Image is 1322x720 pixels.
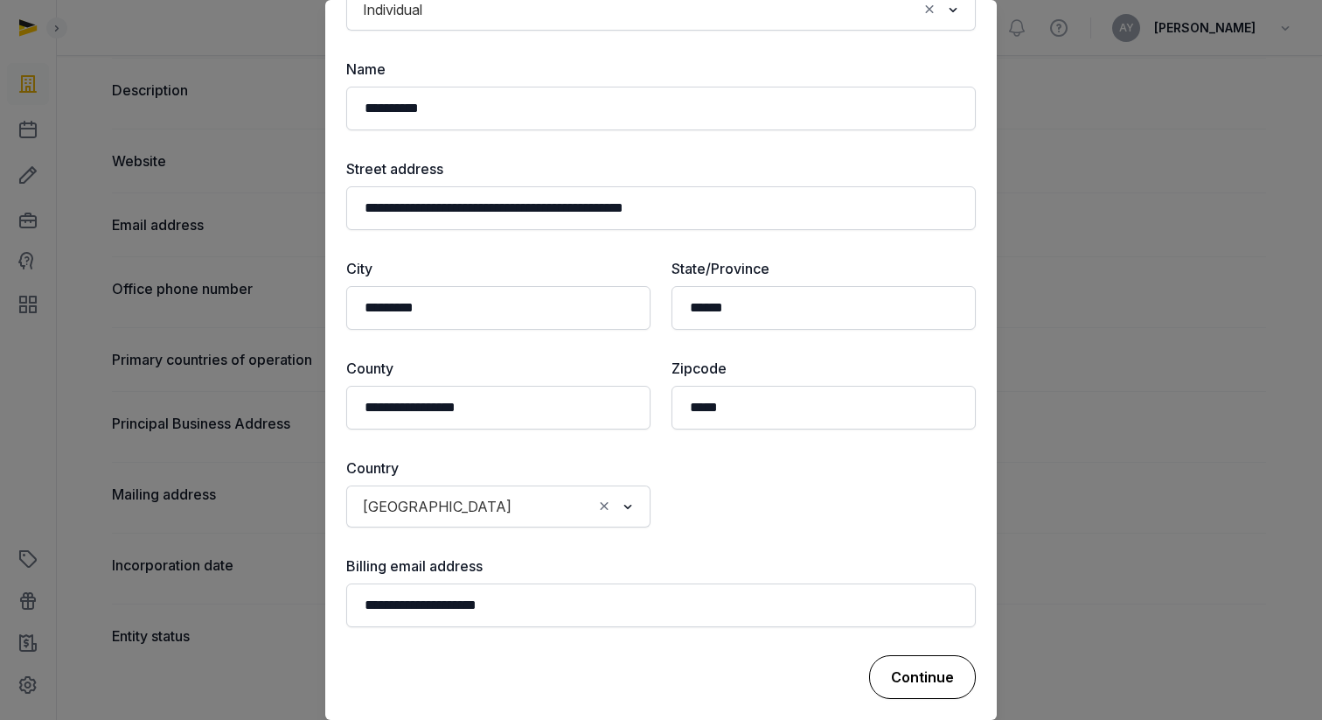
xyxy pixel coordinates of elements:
[596,494,612,519] button: Clear Selected
[346,258,651,279] label: City
[346,458,651,479] label: Country
[519,494,592,519] input: Search for option
[671,358,976,379] label: Zipcode
[355,491,642,522] div: Search for option
[869,655,976,699] button: Continue
[671,258,976,279] label: State/Province
[346,358,651,379] label: County
[346,556,976,577] label: Billing email address
[1007,517,1322,720] iframe: Chat Widget
[358,494,516,519] span: [GEOGRAPHIC_DATA]
[346,158,976,179] label: Street address
[346,59,976,80] label: Name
